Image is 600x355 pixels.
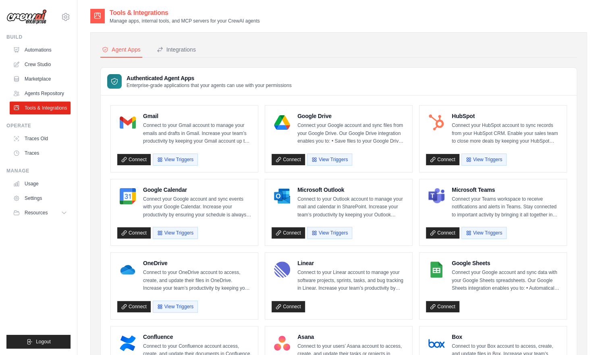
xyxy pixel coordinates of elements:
[426,227,459,239] a: Connect
[143,195,251,219] p: Connect your Google account and sync events with your Google Calendar. Increase your productivity...
[120,188,136,204] img: Google Calendar Logo
[110,18,260,24] p: Manage apps, internal tools, and MCP servers for your CrewAI agents
[452,333,560,341] h4: Box
[10,177,71,190] a: Usage
[117,227,151,239] a: Connect
[143,112,251,120] h4: Gmail
[274,188,290,204] img: Microsoft Outlook Logo
[143,122,251,145] p: Connect to your Gmail account to manage your emails and drafts in Gmail. Increase your team’s pro...
[120,114,136,131] img: Gmail Logo
[10,147,71,160] a: Traces
[10,58,71,71] a: Crew Studio
[272,154,305,165] a: Connect
[452,259,560,267] h4: Google Sheets
[452,195,560,219] p: Connect your Teams workspace to receive notifications and alerts in Teams. Stay connected to impo...
[127,82,292,89] p: Enterprise-grade applications that your agents can use with your permissions
[153,227,198,239] button: View Triggers
[25,210,48,216] span: Resources
[452,122,560,145] p: Connect your HubSpot account to sync records from your HubSpot CRM. Enable your sales team to clo...
[120,335,136,351] img: Confluence Logo
[274,262,290,278] img: Linear Logo
[452,269,560,293] p: Connect your Google account and sync data with your Google Sheets spreadsheets. Our Google Sheets...
[297,333,406,341] h4: Asana
[143,186,251,194] h4: Google Calendar
[6,9,47,25] img: Logo
[120,262,136,278] img: OneDrive Logo
[461,154,507,166] button: View Triggers
[297,269,406,293] p: Connect to your Linear account to manage your software projects, sprints, tasks, and bug tracking...
[452,112,560,120] h4: HubSpot
[100,42,142,58] button: Agent Apps
[36,338,51,345] span: Logout
[428,114,444,131] img: HubSpot Logo
[297,112,406,120] h4: Google Drive
[10,44,71,56] a: Automations
[428,262,444,278] img: Google Sheets Logo
[6,168,71,174] div: Manage
[110,8,260,18] h2: Tools & Integrations
[127,74,292,82] h3: Authenticated Agent Apps
[6,122,71,129] div: Operate
[426,301,459,312] a: Connect
[153,154,198,166] button: View Triggers
[307,154,352,166] button: View Triggers
[117,154,151,165] a: Connect
[307,227,352,239] button: View Triggers
[6,335,71,349] button: Logout
[10,87,71,100] a: Agents Repository
[102,46,141,54] div: Agent Apps
[274,335,290,351] img: Asana Logo
[6,34,71,40] div: Build
[426,154,459,165] a: Connect
[143,259,251,267] h4: OneDrive
[274,114,290,131] img: Google Drive Logo
[428,188,444,204] img: Microsoft Teams Logo
[461,227,507,239] button: View Triggers
[297,195,406,219] p: Connect to your Outlook account to manage your mail and calendar in SharePoint. Increase your tea...
[143,269,251,293] p: Connect to your OneDrive account to access, create, and update their files in OneDrive. Increase ...
[153,301,198,313] button: View Triggers
[10,132,71,145] a: Traces Old
[10,102,71,114] a: Tools & Integrations
[10,73,71,85] a: Marketplace
[10,192,71,205] a: Settings
[297,259,406,267] h4: Linear
[143,333,251,341] h4: Confluence
[272,301,305,312] a: Connect
[297,186,406,194] h4: Microsoft Outlook
[272,227,305,239] a: Connect
[117,301,151,312] a: Connect
[157,46,196,54] div: Integrations
[297,122,406,145] p: Connect your Google account and sync files from your Google Drive. Our Google Drive integration e...
[10,206,71,219] button: Resources
[452,186,560,194] h4: Microsoft Teams
[428,335,444,351] img: Box Logo
[155,42,197,58] button: Integrations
